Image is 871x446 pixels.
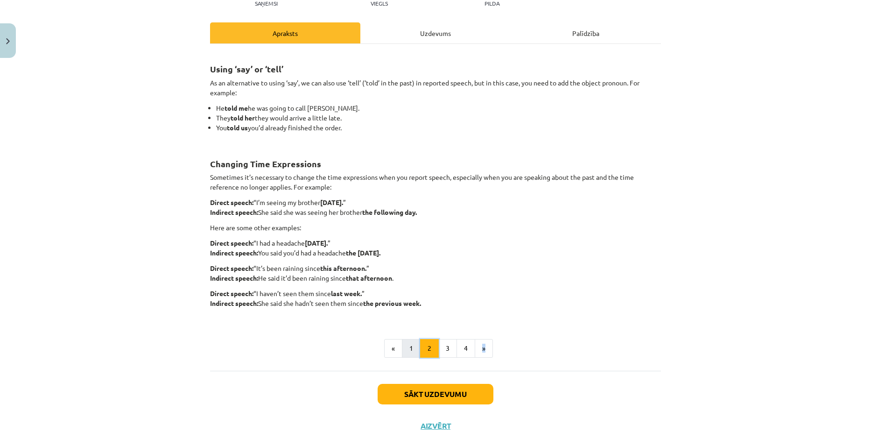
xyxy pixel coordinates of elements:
[216,123,661,142] li: You you’d already finished the order.
[216,103,661,113] li: He he was going to call [PERSON_NAME].
[457,339,475,358] button: 4
[210,248,258,257] strong: Indirect speech:
[210,264,253,272] strong: Direct speech:
[210,22,360,43] div: Apraksts
[210,198,253,206] strong: Direct speech:
[210,78,661,98] p: As an alternative to using ‘say’, we can also use ‘tell’ (‘told’ in the past) in reported speech,...
[475,339,493,358] button: »
[418,421,453,431] button: Aizvērt
[305,239,328,247] strong: [DATE].
[210,299,258,307] strong: Indirect speech:
[363,299,421,307] strong: the previous week.
[320,198,343,206] strong: [DATE].
[210,274,258,282] strong: Indirect speech:
[210,64,283,74] strong: Using ‘say’ or ‘tell’
[210,223,661,233] p: Here are some other examples:
[216,113,661,123] li: They they would arrive a little late.
[225,104,248,112] strong: told me
[210,263,661,283] p: “It’s been raining since ” He said it’d been raining since .
[320,264,366,272] strong: this afternoon.
[210,239,253,247] strong: Direct speech:
[210,289,253,297] strong: Direct speech:
[420,339,439,358] button: 2
[438,339,457,358] button: 3
[210,339,661,358] nav: Page navigation example
[210,158,321,169] strong: Changing Time Expressions
[384,339,402,358] button: «
[210,172,661,192] p: Sometimes it’s necessary to change the time expressions when you report speech, especially when y...
[362,208,417,216] strong: the following day.
[511,22,661,43] div: Palīdzība
[6,38,10,44] img: icon-close-lesson-0947bae3869378f0d4975bcd49f059093ad1ed9edebbc8119c70593378902aed.svg
[346,274,392,282] strong: that afternoon
[346,248,380,257] strong: the [DATE].
[378,384,493,404] button: Sākt uzdevumu
[210,238,661,258] p: “I had a headache ” You said you’d had a headache
[402,339,421,358] button: 1
[227,123,248,132] strong: told us
[231,113,255,122] strong: told her
[360,22,511,43] div: Uzdevums
[210,289,661,318] p: “I haven’t seen them since ” She said she hadn’t seen them since
[331,289,362,297] strong: last week.
[210,208,258,216] strong: Indirect speech:
[210,198,661,217] p: “I’m seeing my brother ” She said she was seeing her brother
